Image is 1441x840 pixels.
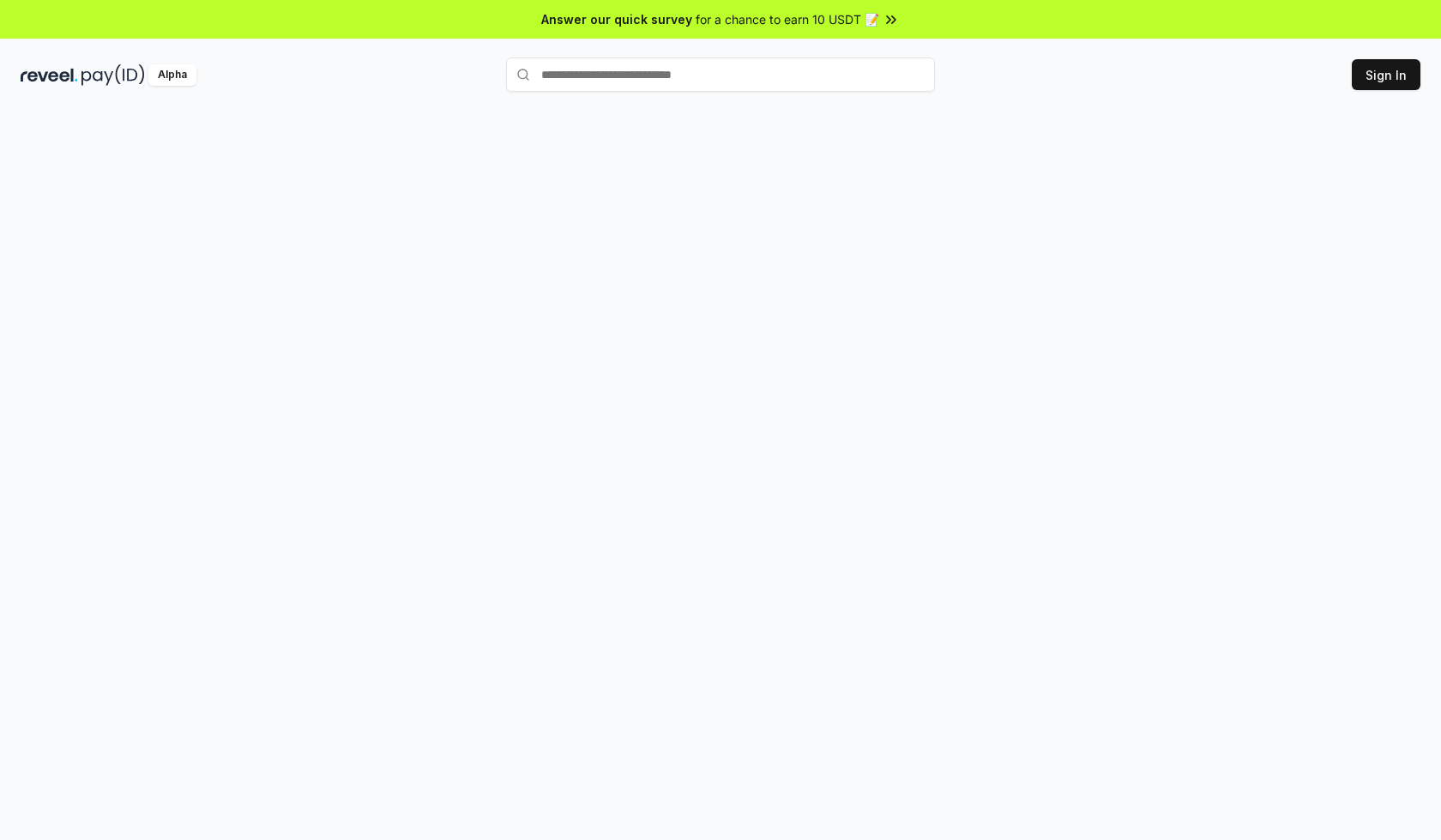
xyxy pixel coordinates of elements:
[1352,59,1420,90] button: Sign In
[148,64,196,86] div: Alpha
[21,64,78,86] img: reveel_dark
[81,64,145,86] img: pay_id
[696,10,879,28] span: for a chance to earn 10 USDT 📝
[541,10,692,28] span: Answer our quick survey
